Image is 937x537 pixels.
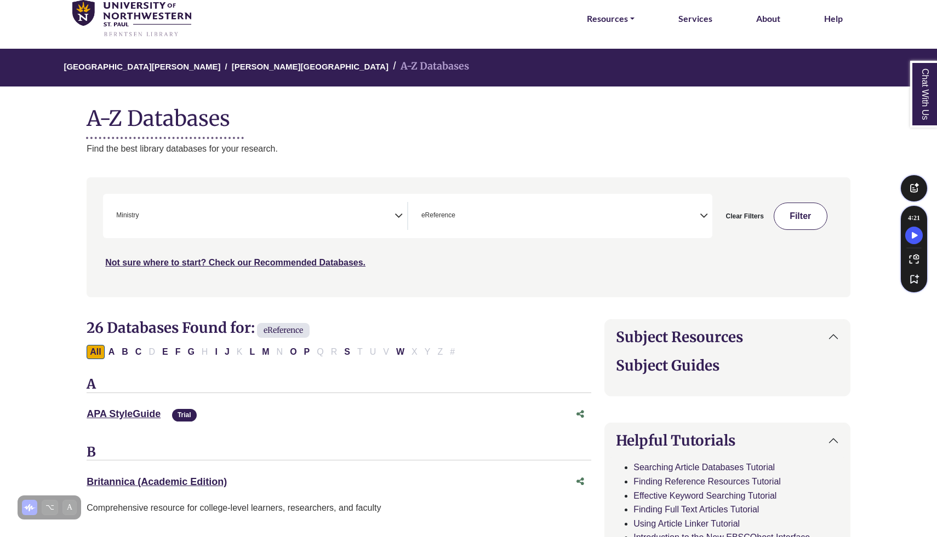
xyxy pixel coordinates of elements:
[87,49,850,86] nav: breadcrumb
[678,11,712,26] a: Services
[393,345,408,359] button: Filter Results W
[116,210,139,221] span: Ministry
[458,212,462,221] textarea: Search
[141,212,146,221] textarea: Search
[132,345,145,359] button: Filter Results C
[417,210,455,221] li: eReference
[605,423,850,458] button: Helpful Tutorials
[341,345,353,359] button: Filter Results S
[633,505,759,514] a: Finding Full Text Articles Tutorial
[221,345,233,359] button: Filter Results J
[87,444,591,461] h3: B
[105,345,118,359] button: Filter Results A
[633,491,776,500] a: Effective Keyword Searching Tutorial
[172,409,197,421] span: Trial
[388,59,469,74] li: A-Z Databases
[87,377,591,393] h3: A
[87,476,227,487] a: Britannica (Academic Edition)
[421,210,455,221] span: eReference
[633,519,740,528] a: Using Article Linker Tutorial
[259,345,272,359] button: Filter Results M
[756,11,780,26] a: About
[257,323,310,338] span: eReference
[616,357,839,374] h2: Subject Guides
[112,210,139,221] li: Ministry
[633,463,775,472] a: Searching Article Databases Tutorial
[64,60,220,71] a: [GEOGRAPHIC_DATA][PERSON_NAME]
[87,347,459,356] div: Alpha-list to filter by first letter of database name
[824,11,843,26] a: Help
[184,345,197,359] button: Filter Results G
[87,345,104,359] button: All
[287,345,300,359] button: Filter Results O
[159,345,172,359] button: Filter Results E
[301,345,313,359] button: Filter Results P
[569,471,591,492] button: Share this database
[246,345,258,359] button: Filter Results L
[87,177,850,297] nav: Search filters
[87,408,161,419] a: APA StyleGuide
[569,404,591,425] button: Share this database
[87,142,850,156] p: Find the best library databases for your research.
[587,11,635,26] a: Resources
[774,203,827,230] button: Submit for Search Results
[118,345,132,359] button: Filter Results B
[105,258,365,267] a: Not sure where to start? Check our Recommended Databases.
[87,501,591,515] p: Comprehensive resource for college-level learners, researchers, and faculty
[212,345,220,359] button: Filter Results I
[87,97,850,131] h1: A-Z Databases
[87,319,255,337] span: 26 Databases Found for:
[232,60,388,71] a: [PERSON_NAME][GEOGRAPHIC_DATA]
[719,203,771,230] button: Clear Filters
[605,320,850,354] button: Subject Resources
[172,345,184,359] button: Filter Results F
[633,477,781,486] a: Finding Reference Resources Tutorial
